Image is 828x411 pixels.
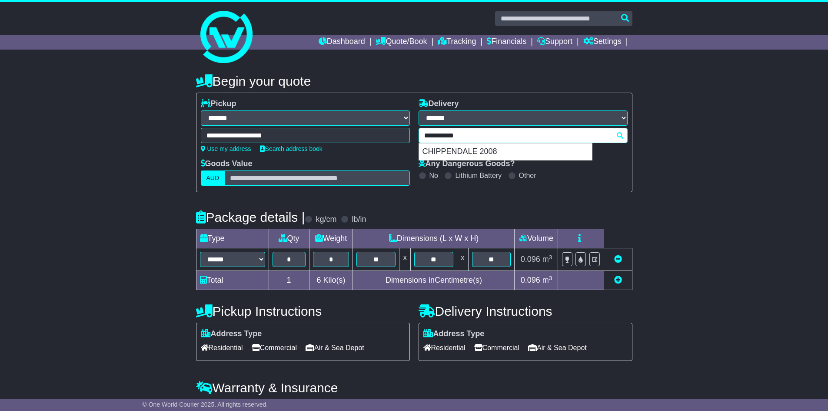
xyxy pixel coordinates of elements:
[519,171,536,180] label: Other
[201,329,262,339] label: Address Type
[487,35,526,50] a: Financials
[353,229,515,248] td: Dimensions (L x W x H)
[515,229,558,248] td: Volume
[376,35,427,50] a: Quote/Book
[419,304,632,318] h4: Delivery Instructions
[614,276,622,284] a: Add new item
[143,401,268,408] span: © One World Courier 2025. All rights reserved.
[252,341,297,354] span: Commercial
[419,99,459,109] label: Delivery
[583,35,622,50] a: Settings
[319,35,365,50] a: Dashboard
[549,275,552,281] sup: 3
[309,229,353,248] td: Weight
[352,215,366,224] label: lb/in
[528,341,587,354] span: Air & Sea Depot
[316,276,321,284] span: 6
[419,144,592,160] div: CHIPPENDALE 2008
[309,271,353,290] td: Kilo(s)
[521,255,540,264] span: 0.096
[474,341,519,354] span: Commercial
[399,248,411,271] td: x
[542,255,552,264] span: m
[521,276,540,284] span: 0.096
[196,381,632,395] h4: Warranty & Insurance
[269,271,309,290] td: 1
[353,271,515,290] td: Dimensions in Centimetre(s)
[423,341,466,354] span: Residential
[201,145,251,152] a: Use my address
[537,35,572,50] a: Support
[455,171,502,180] label: Lithium Battery
[269,229,309,248] td: Qty
[306,341,364,354] span: Air & Sea Depot
[457,248,468,271] td: x
[549,254,552,261] sup: 3
[196,271,269,290] td: Total
[201,99,236,109] label: Pickup
[614,255,622,264] a: Remove this item
[419,159,515,169] label: Any Dangerous Goods?
[316,215,336,224] label: kg/cm
[201,341,243,354] span: Residential
[423,329,485,339] label: Address Type
[201,170,225,186] label: AUD
[260,145,323,152] a: Search address book
[438,35,476,50] a: Tracking
[201,159,253,169] label: Goods Value
[196,210,305,224] h4: Package details |
[196,304,410,318] h4: Pickup Instructions
[429,171,438,180] label: No
[196,229,269,248] td: Type
[542,276,552,284] span: m
[196,74,632,88] h4: Begin your quote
